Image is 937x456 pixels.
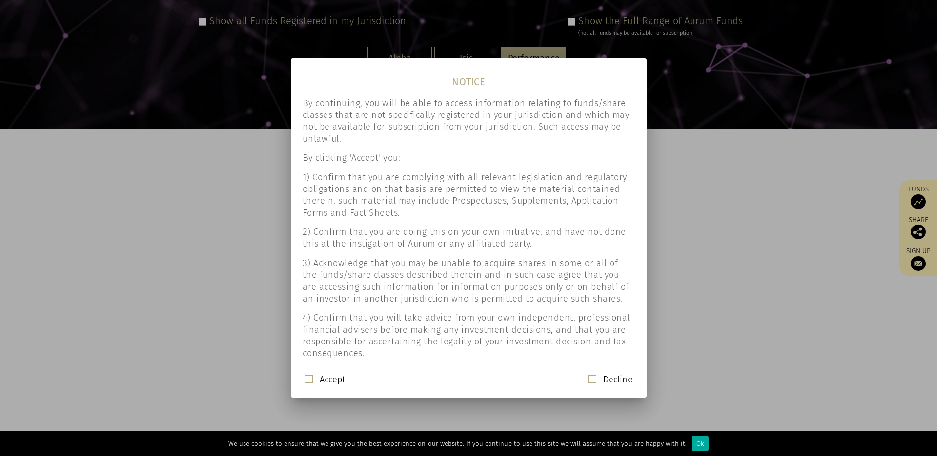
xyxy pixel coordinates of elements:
p: 3) Acknowledge that you may be unable to acquire shares in some or all of the funds/share classes... [303,257,635,304]
label: Accept [320,374,345,385]
h1: NOTICE [291,66,647,90]
p: 4) Confirm that you will take advice from your own independent, professional financial advisers b... [303,312,635,359]
p: By continuing, you will be able to access information relating to funds/share classes that are no... [303,97,635,145]
p: 1) Confirm that you are complying with all relevant legislation and regulatory obligations and on... [303,171,635,219]
p: 2) Confirm that you are doing this on your own initiative, and have not done this at the instigat... [303,226,635,250]
label: Decline [603,374,633,385]
p: By clicking 'Accept' you: [303,152,635,164]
